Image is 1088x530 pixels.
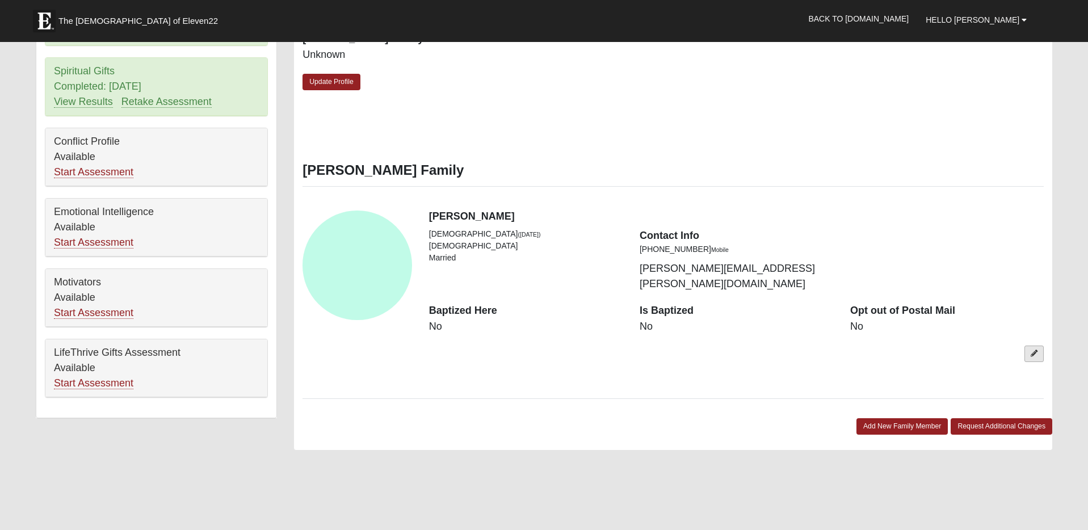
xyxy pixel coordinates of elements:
[640,230,699,241] strong: Contact Info
[850,304,1044,318] dt: Opt out of Postal Mail
[54,307,133,319] a: Start Assessment
[45,199,267,256] div: Emotional Intelligence Available
[631,228,842,292] div: [PERSON_NAME][EMAIL_ADDRESS][PERSON_NAME][DOMAIN_NAME]
[711,246,729,253] small: Mobile
[640,304,833,318] dt: Is Baptized
[27,4,254,32] a: The [DEMOGRAPHIC_DATA] of Eleven22
[926,15,1019,24] span: Hello [PERSON_NAME]
[303,162,1044,179] h3: [PERSON_NAME] Family
[1024,346,1044,362] a: Edit Yvette Davis
[45,339,267,397] div: LifeThrive Gifts Assessment Available
[303,74,360,90] a: Update Profile
[54,237,133,249] a: Start Assessment
[856,418,948,435] a: Add New Family Member
[54,96,113,108] a: View Results
[429,228,623,240] li: [DEMOGRAPHIC_DATA]
[303,48,665,62] dd: Unknown
[640,319,833,334] dd: No
[58,15,218,27] span: The [DEMOGRAPHIC_DATA] of Eleven22
[917,6,1035,34] a: Hello [PERSON_NAME]
[45,58,267,116] div: Spiritual Gifts Completed: [DATE]
[54,377,133,389] a: Start Assessment
[800,5,917,33] a: Back to [DOMAIN_NAME]
[429,211,1044,223] h4: [PERSON_NAME]
[850,319,1044,334] dd: No
[429,240,623,252] li: [DEMOGRAPHIC_DATA]
[429,304,623,318] dt: Baptized Here
[640,243,833,255] li: [PHONE_NUMBER]
[45,269,267,327] div: Motivators Available
[33,10,56,32] img: Eleven22 logo
[121,96,212,108] a: Retake Assessment
[518,231,540,238] small: ([DATE])
[951,418,1052,435] a: Request Additional Changes
[429,252,623,264] li: Married
[303,211,412,320] a: View Fullsize Photo
[45,128,267,186] div: Conflict Profile Available
[54,166,133,178] a: Start Assessment
[429,319,623,334] dd: No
